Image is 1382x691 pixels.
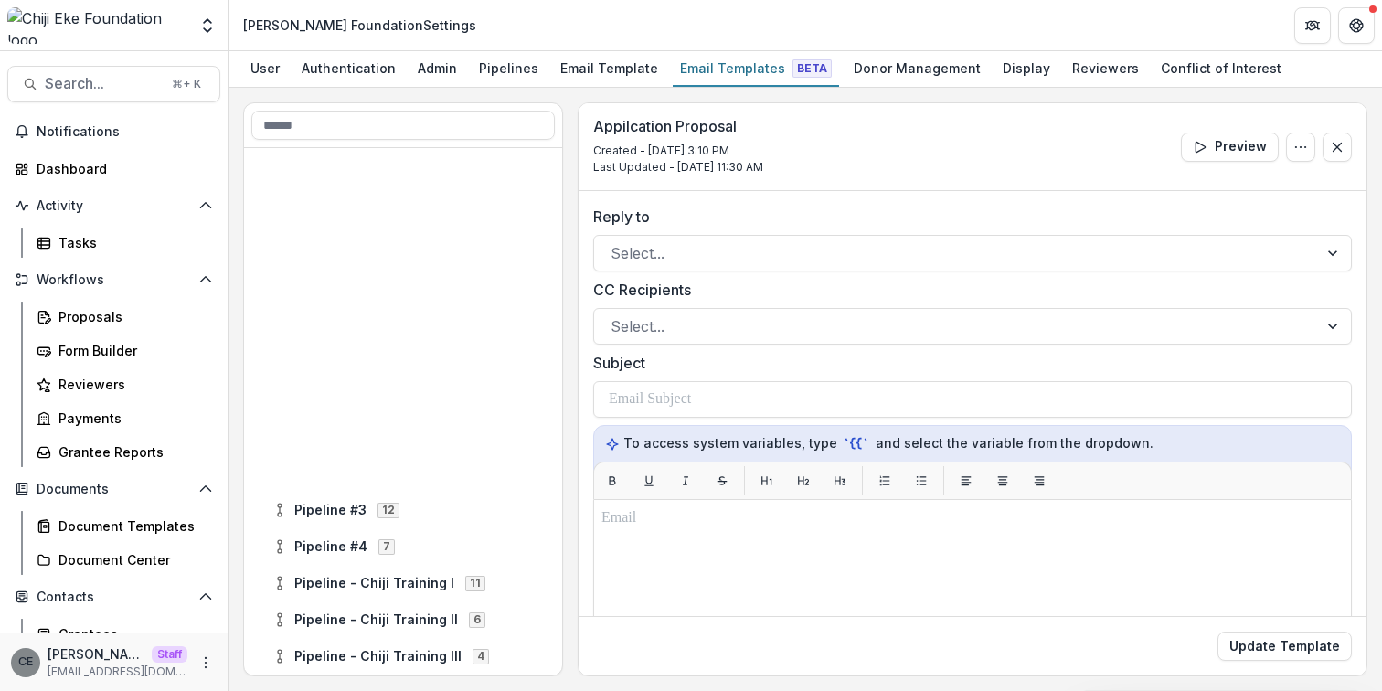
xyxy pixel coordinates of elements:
[265,532,555,561] div: Pipeline #47
[294,612,458,628] span: Pipeline - Chiji Training II
[1181,133,1279,162] button: Preview
[410,55,464,81] div: Admin
[593,206,1341,228] label: Reply to
[473,649,489,664] span: 4
[29,228,220,258] a: Tasks
[1153,51,1289,87] a: Conflict of Interest
[1065,55,1146,81] div: Reviewers
[7,7,187,44] img: Chiji Eke Foundation logo
[752,466,781,495] button: H1
[995,51,1058,87] a: Display
[18,656,33,668] div: Chiji Eke
[29,403,220,433] a: Payments
[995,55,1058,81] div: Display
[48,664,187,680] p: [EMAIL_ADDRESS][DOMAIN_NAME]
[671,466,700,495] button: Italic
[7,265,220,294] button: Open Workflows
[29,335,220,366] a: Form Builder
[195,652,217,674] button: More
[294,503,367,518] span: Pipeline #3
[465,576,485,590] span: 11
[58,442,206,462] div: Grantee Reports
[294,649,462,664] span: Pipeline - Chiji Training III
[593,143,763,159] p: Created - [DATE] 3:10 PM
[29,302,220,332] a: Proposals
[37,482,191,497] span: Documents
[29,619,220,649] a: Grantees
[243,55,287,81] div: User
[792,59,832,78] span: Beta
[37,590,191,605] span: Contacts
[168,74,205,94] div: ⌘ + K
[598,466,627,495] button: Bold
[907,466,936,495] button: List
[841,434,872,453] code: `{{`
[294,55,403,81] div: Authentication
[951,466,981,495] button: Align left
[58,624,206,643] div: Grantees
[7,117,220,146] button: Notifications
[846,55,988,81] div: Donor Management
[1323,133,1352,162] button: Close
[58,516,206,536] div: Document Templates
[265,642,555,671] div: Pipeline - Chiji Training III4
[48,644,144,664] p: [PERSON_NAME]
[7,66,220,102] button: Search...
[1294,7,1331,44] button: Partners
[553,51,665,87] a: Email Template
[294,576,454,591] span: Pipeline - Chiji Training I
[29,511,220,541] a: Document Templates
[410,51,464,87] a: Admin
[825,466,855,495] button: H3
[37,159,206,178] div: Dashboard
[1025,466,1054,495] button: Align right
[553,55,665,81] div: Email Template
[472,51,546,87] a: Pipelines
[1217,632,1352,661] button: Update Template
[236,12,484,38] nav: breadcrumb
[37,198,191,214] span: Activity
[58,375,206,394] div: Reviewers
[265,605,555,634] div: Pipeline - Chiji Training II6
[707,466,737,495] button: Strikethrough
[58,341,206,360] div: Form Builder
[58,307,206,326] div: Proposals
[152,646,187,663] p: Staff
[7,191,220,220] button: Open Activity
[593,159,763,175] p: Last Updated - [DATE] 11:30 AM
[58,233,206,252] div: Tasks
[243,16,476,35] div: [PERSON_NAME] Foundation Settings
[789,466,818,495] button: H2
[7,474,220,504] button: Open Documents
[45,75,161,92] span: Search...
[593,279,1341,301] label: CC Recipients
[469,612,485,627] span: 6
[29,545,220,575] a: Document Center
[37,124,213,140] span: Notifications
[1338,7,1375,44] button: Get Help
[294,51,403,87] a: Authentication
[673,51,839,87] a: Email Templates Beta
[605,433,1340,453] p: To access system variables, type and select the variable from the dropdown.
[58,550,206,569] div: Document Center
[265,495,555,525] div: Pipeline #312
[29,369,220,399] a: Reviewers
[294,539,367,555] span: Pipeline #4
[634,466,664,495] button: Underline
[7,582,220,611] button: Open Contacts
[870,466,899,495] button: List
[472,55,546,81] div: Pipelines
[1065,51,1146,87] a: Reviewers
[1286,133,1315,162] button: Options
[988,466,1017,495] button: Align center
[377,503,399,517] span: 12
[58,409,206,428] div: Payments
[593,352,1341,374] label: Subject
[195,7,220,44] button: Open entity switcher
[1153,55,1289,81] div: Conflict of Interest
[243,51,287,87] a: User
[673,55,839,81] div: Email Templates
[29,437,220,467] a: Grantee Reports
[378,539,395,554] span: 7
[37,272,191,288] span: Workflows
